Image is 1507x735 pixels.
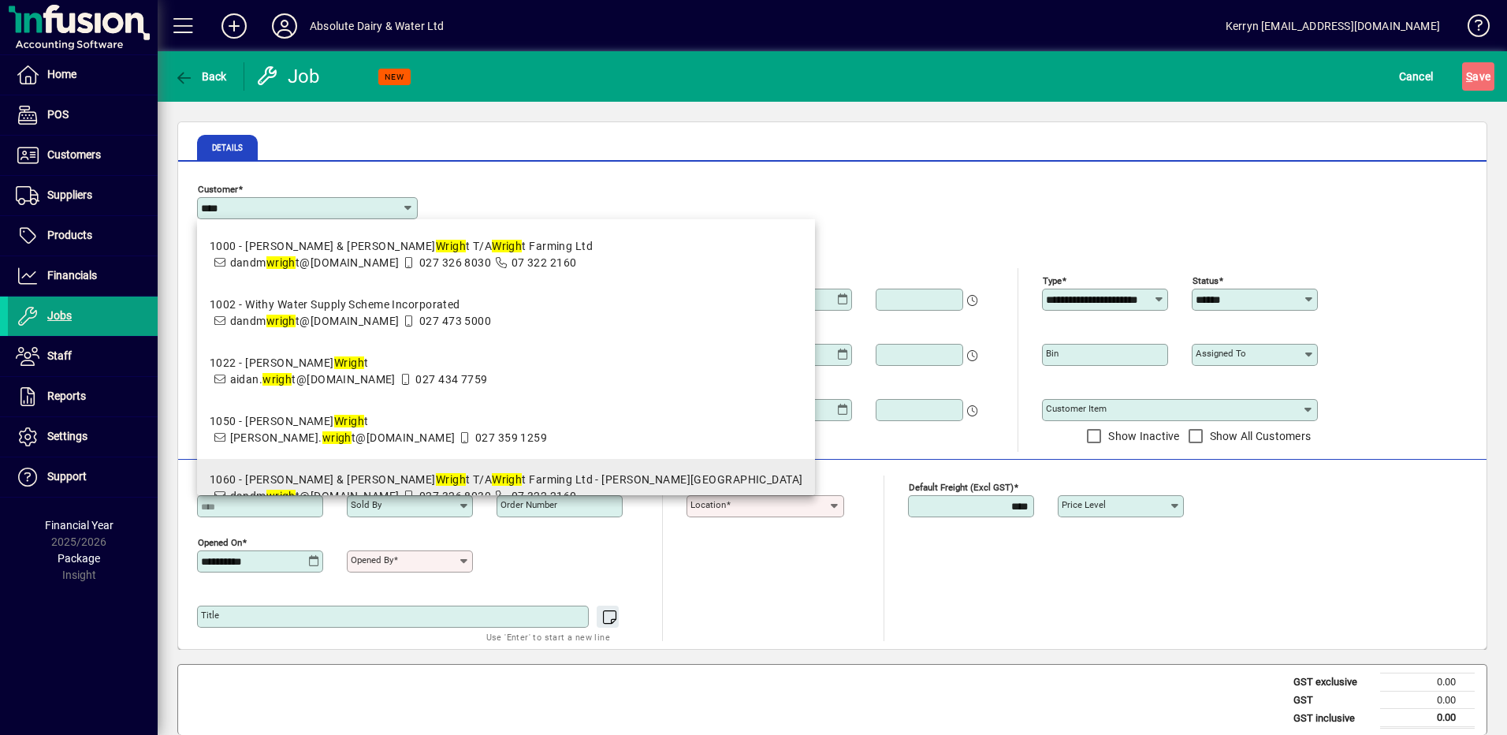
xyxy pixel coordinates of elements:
[209,12,259,40] button: Add
[210,355,488,371] div: 1022 - [PERSON_NAME] t
[1286,691,1380,709] td: GST
[256,64,323,89] div: Job
[230,256,400,269] span: dandm t@[DOMAIN_NAME]
[230,315,400,327] span: dandm t@[DOMAIN_NAME]
[1286,673,1380,692] td: GST exclusive
[198,184,238,195] mat-label: Customer
[8,216,158,256] a: Products
[1466,70,1472,83] span: S
[170,62,231,91] button: Back
[230,490,400,502] span: dandm t@[DOMAIN_NAME]
[197,459,815,517] mat-option: 1060 - David & Margaret Wright T/A Wright Farming Ltd - Sutherland Road
[322,431,352,444] em: wrigh
[1380,709,1475,728] td: 0.00
[197,342,815,401] mat-option: 1022 - Aidan Wright
[475,431,547,444] span: 027 359 1259
[259,12,310,40] button: Profile
[47,309,72,322] span: Jobs
[1286,709,1380,728] td: GST inclusive
[174,70,227,83] span: Back
[201,610,219,621] mat-label: Title
[197,226,815,284] mat-option: 1000 - David & Margaret Wright T/A Wright Farming Ltd
[486,628,610,646] mat-hint: Use 'Enter' to start a new line
[909,482,1014,493] mat-label: Default Freight (excl GST)
[1196,348,1246,359] mat-label: Assigned to
[8,136,158,175] a: Customers
[310,13,445,39] div: Absolute Dairy & Water Ltd
[158,62,244,91] app-page-header-button: Back
[1046,348,1059,359] mat-label: Bin
[266,256,296,269] em: wrigh
[197,284,815,342] mat-option: 1002 - Withy Water Supply Scheme Incorporated
[1207,428,1312,444] label: Show All Customers
[47,108,69,121] span: POS
[47,229,92,241] span: Products
[210,472,802,488] div: 1060 - [PERSON_NAME] & [PERSON_NAME] t T/A t Farming Ltd - [PERSON_NAME][GEOGRAPHIC_DATA]
[385,72,404,82] span: NEW
[262,373,292,386] em: wrigh
[436,473,466,486] em: Wrigh
[690,499,726,510] mat-label: Location
[210,238,593,255] div: 1000 - [PERSON_NAME] & [PERSON_NAME] t T/A t Farming Ltd
[1226,13,1440,39] div: Kerryn [EMAIL_ADDRESS][DOMAIN_NAME]
[8,176,158,215] a: Suppliers
[1105,428,1179,444] label: Show Inactive
[1395,62,1438,91] button: Cancel
[512,256,577,269] span: 07 322 2160
[8,377,158,416] a: Reports
[334,415,364,427] em: Wrigh
[334,356,364,369] em: Wrigh
[1046,403,1107,414] mat-label: Customer Item
[419,256,491,269] span: 027 326 8030
[1399,64,1434,89] span: Cancel
[1462,62,1494,91] button: Save
[47,470,87,483] span: Support
[1380,673,1475,692] td: 0.00
[198,537,242,548] mat-label: Opened On
[8,337,158,376] a: Staff
[415,373,487,386] span: 027 434 7759
[230,373,396,386] span: aidan. t@[DOMAIN_NAME]
[1043,275,1062,286] mat-label: Type
[266,490,296,502] em: wrigh
[512,490,577,502] span: 07 322 2160
[351,554,393,565] mat-label: Opened by
[8,457,158,497] a: Support
[8,417,158,457] a: Settings
[492,240,522,252] em: Wrigh
[436,240,466,252] em: Wrigh
[47,68,76,80] span: Home
[210,297,491,313] div: 1002 - Withy Water Supply Scheme Incorporated
[8,256,158,296] a: Financials
[1380,691,1475,709] td: 0.00
[1466,64,1490,89] span: ave
[45,519,113,532] span: Financial Year
[351,499,381,510] mat-label: Sold by
[210,413,547,430] div: 1050 - [PERSON_NAME] t
[1193,275,1219,286] mat-label: Status
[212,144,243,152] span: Details
[47,269,97,282] span: Financials
[266,315,296,327] em: wrigh
[47,148,101,161] span: Customers
[1062,499,1106,510] mat-label: Price Level
[419,490,491,502] span: 027 326 8030
[500,499,557,510] mat-label: Order number
[492,473,522,486] em: Wrigh
[197,401,815,459] mat-option: 1050 - Liam Wright
[47,188,92,201] span: Suppliers
[419,315,491,327] span: 027 473 5000
[47,430,87,442] span: Settings
[8,55,158,95] a: Home
[8,95,158,135] a: POS
[47,349,72,362] span: Staff
[230,431,456,444] span: [PERSON_NAME]. t@[DOMAIN_NAME]
[47,390,86,402] span: Reports
[1456,3,1487,54] a: Knowledge Base
[58,552,100,565] span: Package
